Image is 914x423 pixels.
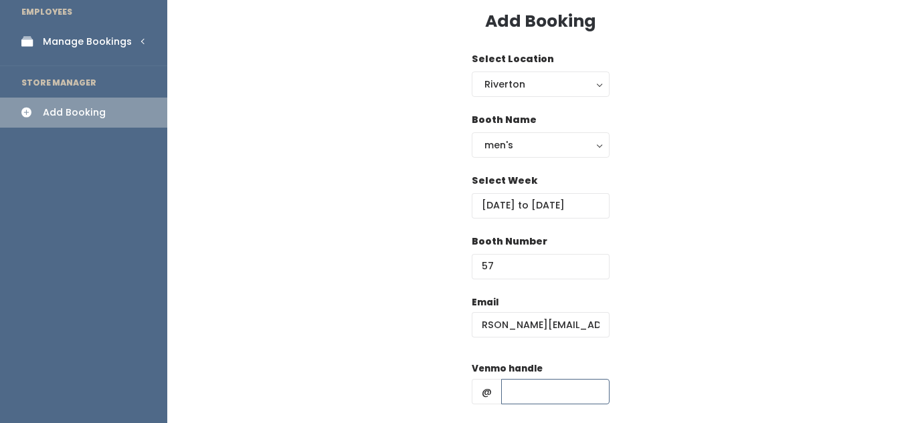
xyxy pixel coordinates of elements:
label: Select Week [472,174,537,188]
label: Select Location [472,52,554,66]
button: men's [472,132,610,158]
label: Venmo handle [472,362,543,376]
button: Riverton [472,72,610,97]
div: Add Booking [43,106,106,120]
div: men's [484,138,597,152]
label: Booth Number [472,235,547,249]
input: Booth Number [472,254,610,279]
label: Email [472,296,498,309]
h3: Add Booking [485,12,596,31]
span: @ [472,379,502,404]
input: @ . [472,312,610,337]
div: Manage Bookings [43,35,132,49]
div: Riverton [484,77,597,92]
input: Select week [472,193,610,219]
label: Booth Name [472,113,537,127]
